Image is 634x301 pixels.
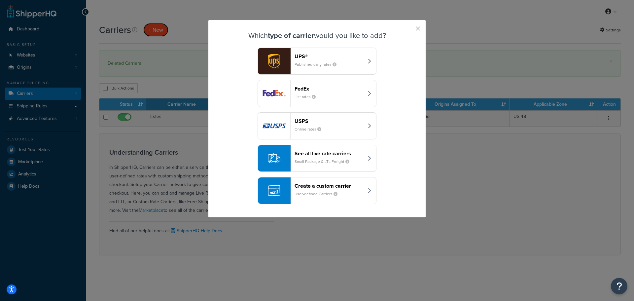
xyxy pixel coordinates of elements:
button: ups logoUPS®Published daily rates [258,48,376,75]
header: FedEx [295,86,364,92]
img: ups logo [258,48,290,74]
small: User-defined Carriers [295,191,343,197]
header: UPS® [295,53,364,59]
header: See all live rate carriers [295,150,364,157]
img: icon-carrier-custom-c93b8a24.svg [268,184,280,197]
header: USPS [295,118,364,124]
img: icon-carrier-liverate-becf4550.svg [268,152,280,165]
h3: Which would you like to add? [225,32,409,40]
small: List rates [295,94,321,100]
button: usps logoUSPSOnline rates [258,112,376,139]
small: Published daily rates [295,61,342,67]
header: Create a custom carrier [295,183,364,189]
small: Online rates [295,126,327,132]
img: usps logo [258,113,290,139]
button: Create a custom carrierUser-defined Carriers [258,177,376,204]
button: Open Resource Center [611,278,627,294]
button: See all live rate carriersSmall Package & LTL Freight [258,145,376,172]
img: fedEx logo [258,80,290,107]
strong: type of carrier [268,30,314,41]
small: Small Package & LTL Freight [295,159,355,165]
button: fedEx logoFedExList rates [258,80,376,107]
